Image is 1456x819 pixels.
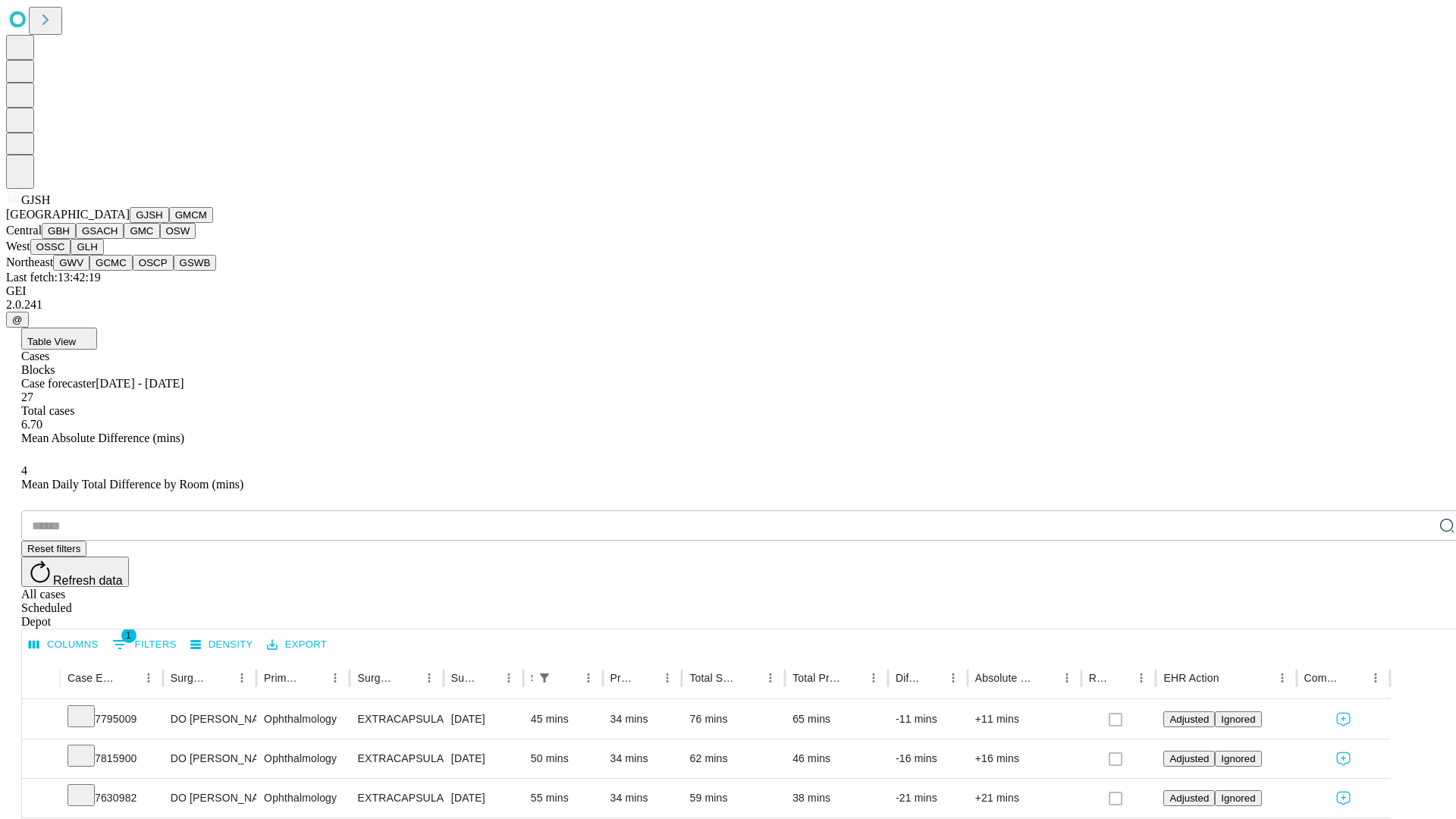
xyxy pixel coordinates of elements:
[67,700,155,739] div: 7795009
[975,672,1034,684] div: Absolute Difference
[1221,753,1255,764] span: Ignored
[689,672,737,684] div: Total Scheduled Duration
[21,391,33,403] span: 27
[169,207,213,223] button: GMCM
[171,739,249,778] div: DO [PERSON_NAME]
[117,667,138,689] button: Sort
[1215,711,1261,727] button: Ignored
[171,700,249,739] div: DO [PERSON_NAME]
[30,239,71,255] button: OSSC
[264,779,342,817] div: Ophthalmology
[12,314,23,325] span: @
[21,557,129,587] button: Refresh data
[67,672,115,684] div: Case Epic Id
[975,779,1074,817] div: +21 mins
[231,667,253,689] button: Menu
[896,672,920,684] div: Difference
[1221,667,1242,689] button: Sort
[21,431,184,444] span: Mean Absolute Difference (mins)
[264,700,342,739] div: Ophthalmology
[187,633,257,657] button: Density
[325,667,346,689] button: Menu
[89,255,133,271] button: GCMC
[477,667,498,689] button: Sort
[1056,667,1078,689] button: Menu
[689,739,777,778] div: 62 mins
[21,418,42,431] span: 6.70
[6,298,1450,312] div: 2.0.241
[67,779,155,817] div: 7630982
[1304,672,1342,684] div: Comments
[921,667,943,689] button: Sort
[451,700,516,739] div: [DATE]
[896,739,960,778] div: -16 mins
[130,207,169,223] button: GJSH
[21,541,86,557] button: Reset filters
[21,464,27,477] span: 4
[30,786,52,812] button: Expand
[1131,667,1152,689] button: Menu
[635,667,657,689] button: Sort
[357,672,395,684] div: Surgery Name
[21,193,50,206] span: GJSH
[67,739,155,778] div: 7815900
[792,739,880,778] div: 46 mins
[264,672,302,684] div: Primary Service
[1169,792,1209,804] span: Adjusted
[451,779,516,817] div: [DATE]
[792,779,880,817] div: 38 mins
[1169,714,1209,725] span: Adjusted
[896,700,960,739] div: -11 mins
[6,240,30,253] span: West
[1163,711,1215,727] button: Adjusted
[451,739,516,778] div: [DATE]
[531,739,595,778] div: 50 mins
[42,223,76,239] button: GBH
[357,779,435,817] div: EXTRACAPSULAR CATARACT REMOVAL WITH [MEDICAL_DATA]
[53,574,123,587] span: Refresh data
[357,739,435,778] div: EXTRACAPSULAR CATARACT REMOVAL WITH [MEDICAL_DATA]
[534,667,555,689] button: Show filters
[27,336,76,347] span: Table View
[531,700,595,739] div: 45 mins
[397,667,419,689] button: Sort
[739,667,760,689] button: Sort
[896,779,960,817] div: -21 mins
[1215,751,1261,767] button: Ignored
[451,672,475,684] div: Surgery Date
[534,667,555,689] div: 1 active filter
[160,223,196,239] button: OSW
[1035,667,1056,689] button: Sort
[21,377,96,390] span: Case forecaster
[210,667,231,689] button: Sort
[121,628,136,643] span: 1
[1272,667,1293,689] button: Menu
[124,223,159,239] button: GMC
[689,779,777,817] div: 59 mins
[657,667,678,689] button: Menu
[138,667,159,689] button: Menu
[71,239,103,255] button: GLH
[610,672,635,684] div: Predicted In Room Duration
[171,672,209,684] div: Surgeon Name
[419,667,440,689] button: Menu
[30,746,52,773] button: Expand
[1163,751,1215,767] button: Adjusted
[1215,790,1261,806] button: Ignored
[174,255,217,271] button: GSWB
[792,700,880,739] div: 65 mins
[578,667,599,689] button: Menu
[6,271,101,284] span: Last fetch: 13:42:19
[133,255,174,271] button: OSCP
[263,633,331,657] button: Export
[1221,792,1255,804] span: Ignored
[108,632,180,657] button: Show filters
[1169,753,1209,764] span: Adjusted
[842,667,863,689] button: Sort
[610,739,675,778] div: 34 mins
[531,672,532,684] div: Scheduled In Room Duration
[1365,667,1386,689] button: Menu
[53,255,89,271] button: GWV
[357,700,435,739] div: EXTRACAPSULAR CATARACT REMOVAL WITH [MEDICAL_DATA]
[689,700,777,739] div: 76 mins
